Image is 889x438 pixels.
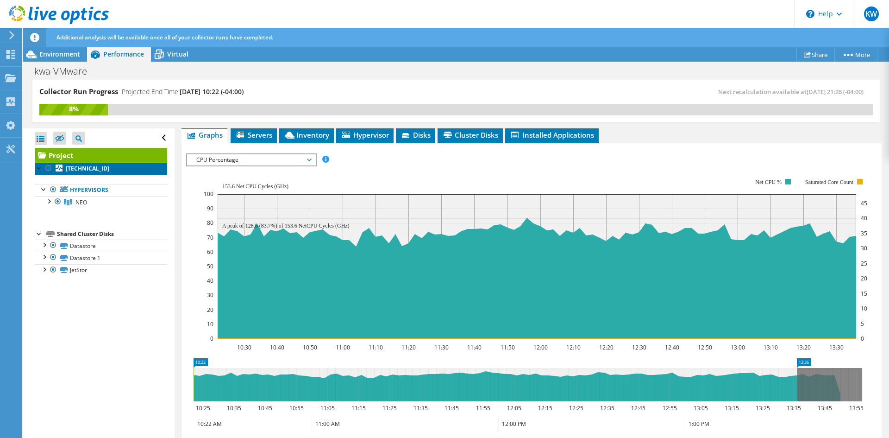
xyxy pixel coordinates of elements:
span: CPU Percentage [192,154,311,165]
text: 11:25 [382,404,397,412]
text: 0 [861,335,864,343]
text: 12:05 [507,404,521,412]
text: 11:50 [501,343,515,351]
text: 153.6 Net CPU Cycles (GHz) [222,183,288,190]
text: 10 [207,320,213,328]
text: 13:05 [694,404,708,412]
text: 11:40 [467,343,482,351]
span: NEO [75,198,87,206]
text: 13:20 [796,343,811,351]
span: Hypervisor [341,130,389,140]
text: 12:20 [599,343,614,351]
text: 40 [207,277,213,285]
a: Datastore 1 [35,252,167,264]
text: 10:35 [227,404,241,412]
text: 11:10 [369,343,383,351]
text: 80 [207,219,213,227]
span: Servers [235,130,272,140]
span: Graphs [186,130,223,140]
text: 10:30 [237,343,251,351]
text: 13:35 [787,404,801,412]
text: 11:55 [476,404,490,412]
span: [DATE] 10:22 (-04:00) [180,87,244,96]
text: 15 [861,290,867,298]
text: 30 [861,244,867,252]
span: [DATE] 21:26 (-04:00) [807,88,864,96]
text: 0 [210,335,213,343]
a: Hypervisors [35,184,167,196]
text: 11:15 [351,404,366,412]
text: 12:30 [632,343,646,351]
text: 12:50 [698,343,712,351]
a: NEO [35,196,167,208]
text: A peak of 128.6 (83.7%) of 153.6 NetCPU Cycles (GHz) [222,222,350,229]
h4: Projected End Time: [122,87,244,97]
text: 11:05 [320,404,335,412]
span: Disks [401,130,431,140]
h1: kwa-VMware [30,66,101,76]
a: More [834,47,877,62]
text: 13:55 [849,404,864,412]
text: 60 [207,248,213,256]
text: 13:00 [731,343,745,351]
a: Datastore [35,240,167,252]
text: 11:00 [336,343,350,351]
text: 90 [207,204,213,212]
span: Inventory [284,130,329,140]
text: 10:45 [258,404,272,412]
svg: \n [806,10,814,18]
a: [TECHNICAL_ID] [35,163,167,175]
text: 12:35 [600,404,614,412]
a: Project [35,148,167,163]
text: 30 [207,291,213,299]
span: Additional analysis will be available once all of your collector runs have completed. [56,33,273,41]
text: 70 [207,234,213,241]
text: Net CPU % [756,179,782,185]
text: 11:20 [401,343,416,351]
text: Saturated Core Count [805,179,854,185]
text: 100 [204,190,213,198]
span: Next recalculation available at [718,88,868,96]
text: 12:45 [631,404,645,412]
text: 13:30 [829,343,844,351]
a: JetStor [35,264,167,276]
div: Shared Cluster Disks [57,229,167,240]
text: 13:15 [725,404,739,412]
span: KW [864,6,879,21]
text: 11:35 [413,404,428,412]
span: Cluster Disks [442,130,498,140]
text: 13:45 [818,404,832,412]
text: 25 [861,260,867,267]
text: 45 [861,199,867,207]
text: 10 [861,305,867,312]
text: 35 [861,229,867,237]
text: 11:30 [434,343,449,351]
text: 5 [861,320,864,328]
text: 12:25 [569,404,583,412]
text: 50 [207,262,213,270]
text: 10:25 [196,404,210,412]
text: 12:40 [665,343,679,351]
text: 12:15 [538,404,552,412]
text: 13:10 [764,343,778,351]
text: 12:00 [533,343,548,351]
text: 10:50 [303,343,317,351]
div: 8% [39,104,108,114]
text: 10:40 [270,343,284,351]
span: Performance [103,50,144,58]
span: Environment [39,50,80,58]
a: Share [796,47,835,62]
text: 10:55 [289,404,304,412]
text: 20 [861,274,867,282]
span: Installed Applications [510,130,594,140]
text: 12:55 [663,404,677,412]
text: 11:45 [444,404,459,412]
text: 20 [207,306,213,314]
text: 12:10 [566,343,581,351]
text: 13:25 [756,404,770,412]
span: Virtual [167,50,188,58]
b: [TECHNICAL_ID] [66,165,109,172]
text: 40 [861,214,867,222]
